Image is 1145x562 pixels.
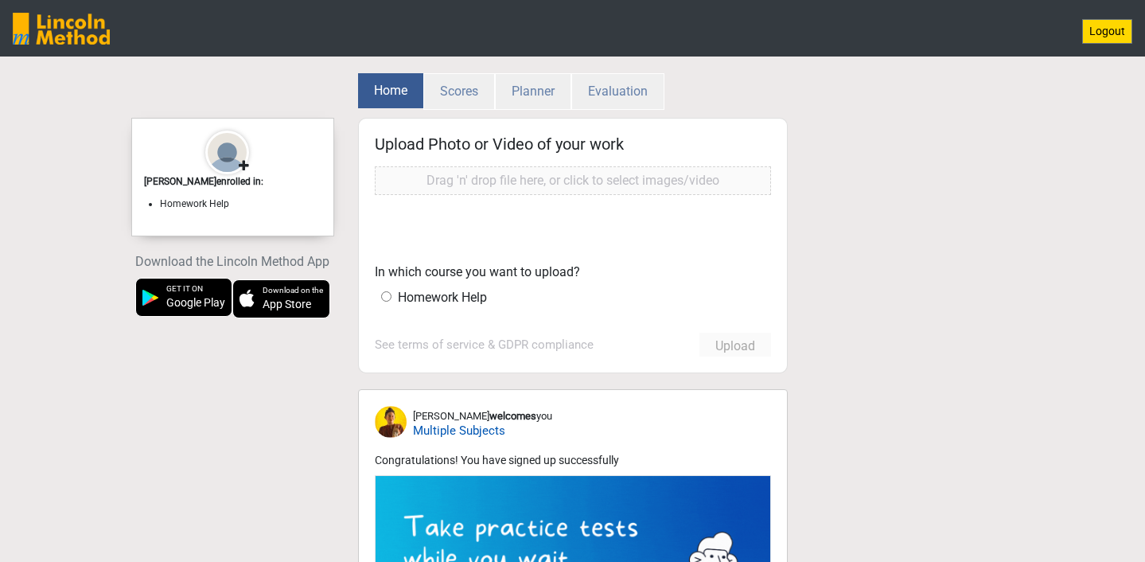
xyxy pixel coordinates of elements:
[375,263,771,282] p: In which course you want to upload?
[1082,19,1132,44] button: Logout
[160,197,321,211] li: Homework Help
[413,408,552,424] label: [PERSON_NAME] you
[13,13,110,45] img: SGY6awQAAAABJRU5ErkJggg==
[375,452,619,469] label: Congratulations! You have signed up successfully
[495,73,571,110] button: Planner
[699,333,771,357] button: Upload
[375,406,407,438] img: lmprofile_1690201874_up_38579046.jpeg
[489,410,536,422] strong: welcomes
[232,279,330,318] button: Download on the App Store
[166,296,225,309] span: Google Play
[413,422,505,440] span: Multiple Subjects
[358,73,423,110] a: Home
[144,176,263,187] strong: [PERSON_NAME] enrolled in:
[232,294,330,309] a: Download on the App Store
[135,278,232,317] button: GET IT ON Google Play
[208,133,247,172] img: empty.23b93484.svg
[571,73,664,110] button: Evaluation
[263,284,323,313] label: Download on the
[398,288,487,307] label: Homework Help
[135,252,329,271] label: Download the Lincoln Method App
[375,135,624,154] h5: Upload Photo or Video of your work
[263,298,311,310] span: App Store
[142,290,158,306] img: playBtn.92f35f98.png
[375,336,594,354] a: See terms of service & GDPR compliance
[380,171,766,190] p: Drag 'n' drop file here, or click to select images/video
[166,283,225,311] label: GET IT ON
[358,73,423,108] button: Home
[135,294,232,309] a: GET IT ON Google Play
[423,73,495,110] button: Scores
